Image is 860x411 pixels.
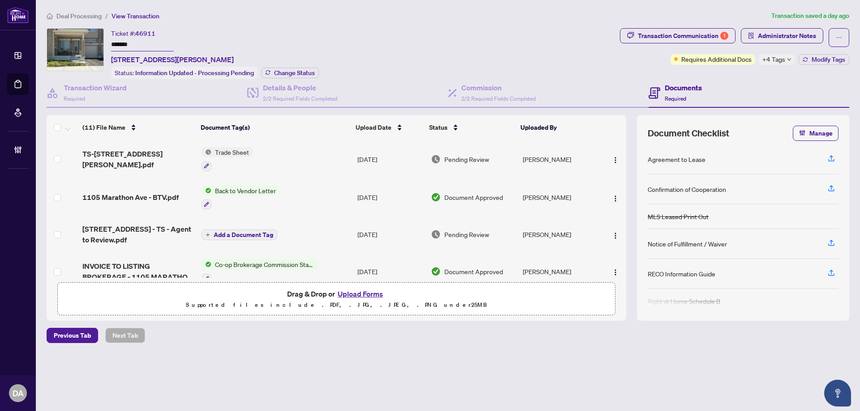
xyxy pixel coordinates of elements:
[111,28,155,38] div: Ticket #:
[648,269,715,279] div: RECO Information Guide
[105,328,145,343] button: Next Tab
[354,216,427,252] td: [DATE]
[211,259,318,269] span: Co-op Brokerage Commission Statement
[214,232,273,238] span: Add a Document Tag
[444,154,489,164] span: Pending Review
[426,115,517,140] th: Status
[519,178,600,217] td: [PERSON_NAME]
[202,259,318,284] button: Status IconCo-op Brokerage Commission Statement
[112,12,159,20] span: View Transaction
[519,252,600,291] td: [PERSON_NAME]
[431,192,441,202] img: Document Status
[356,123,391,132] span: Upload Date
[64,95,85,102] span: Required
[263,82,337,93] h4: Details & People
[47,328,98,343] button: Previous Tab
[429,123,447,132] span: Status
[665,82,702,93] h4: Documents
[608,190,623,204] button: Logo
[211,147,253,157] span: Trade Sheet
[197,115,352,140] th: Document Tag(s)
[63,300,610,310] p: Supported files include .PDF, .JPG, .JPEG, .PNG under 25 MB
[461,95,536,102] span: 2/2 Required Fields Completed
[274,70,315,76] span: Change Status
[82,192,179,203] span: 1105 Marathon Ave - BTV.pdf
[748,33,754,39] span: solution
[135,69,254,77] span: Information Updated - Processing Pending
[13,387,24,399] span: DA
[82,123,125,132] span: (11) File Name
[519,216,600,252] td: [PERSON_NAME]
[47,29,103,71] img: IMG-E12249060_1.jpg
[335,288,386,300] button: Upload Forms
[352,115,425,140] th: Upload Date
[762,54,785,64] span: +4 Tags
[836,34,842,41] span: ellipsis
[202,147,253,171] button: Status IconTrade Sheet
[608,227,623,242] button: Logo
[263,95,337,102] span: 2/2 Required Fields Completed
[202,259,211,269] img: Status Icon
[519,140,600,178] td: [PERSON_NAME]
[354,178,427,217] td: [DATE]
[648,154,705,164] div: Agreement to Lease
[648,239,727,249] div: Notice of Fulfillment / Waiver
[444,267,503,276] span: Document Approved
[812,56,845,63] span: Modify Tags
[354,252,427,291] td: [DATE]
[135,30,155,38] span: 46911
[111,54,234,65] span: [STREET_ADDRESS][PERSON_NAME]
[202,147,211,157] img: Status Icon
[261,68,319,78] button: Change Status
[206,233,210,237] span: plus
[809,126,833,140] span: Manage
[648,184,726,194] div: Confirmation of Cooperation
[105,11,108,21] li: /
[620,28,735,43] button: Transaction Communication1
[111,67,258,79] div: Status:
[58,283,615,316] span: Drag & Drop orUpload FormsSupported files include .PDF, .JPG, .JPEG, .PNG under25MB
[758,29,816,43] span: Administrator Notes
[82,261,194,282] span: INVOICE TO LISTING BROKERAGE - 1105 MARATHON - LEASE.pdf
[665,95,686,102] span: Required
[799,54,849,65] button: Modify Tags
[612,195,619,202] img: Logo
[608,264,623,279] button: Logo
[82,224,194,245] span: [STREET_ADDRESS] - TS - Agent to Review.pdf
[202,229,277,240] button: Add a Document Tag
[287,288,386,300] span: Drag & Drop or
[202,229,277,240] button: Add a Document Tag
[47,13,53,19] span: home
[648,212,709,221] div: MLS Leased Print Out
[741,28,823,43] button: Administrator Notes
[612,269,619,276] img: Logo
[638,29,728,43] div: Transaction Communication
[608,152,623,166] button: Logo
[202,186,279,210] button: Status IconBack to Vendor Letter
[517,115,598,140] th: Uploaded By
[824,380,851,407] button: Open asap
[202,186,211,195] img: Status Icon
[354,140,427,178] td: [DATE]
[720,32,728,40] div: 1
[793,126,838,141] button: Manage
[56,12,102,20] span: Deal Processing
[787,57,791,62] span: down
[431,154,441,164] img: Document Status
[64,82,127,93] h4: Transaction Wizard
[54,328,91,343] span: Previous Tab
[211,186,279,195] span: Back to Vendor Letter
[648,127,729,140] span: Document Checklist
[612,157,619,164] img: Logo
[444,192,503,202] span: Document Approved
[79,115,197,140] th: (11) File Name
[612,232,619,239] img: Logo
[461,82,536,93] h4: Commission
[431,267,441,276] img: Document Status
[681,54,752,64] span: Requires Additional Docs
[444,229,489,239] span: Pending Review
[82,148,194,170] span: TS-[STREET_ADDRESS] [PERSON_NAME].pdf
[7,7,29,23] img: logo
[771,11,849,21] article: Transaction saved a day ago
[431,229,441,239] img: Document Status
